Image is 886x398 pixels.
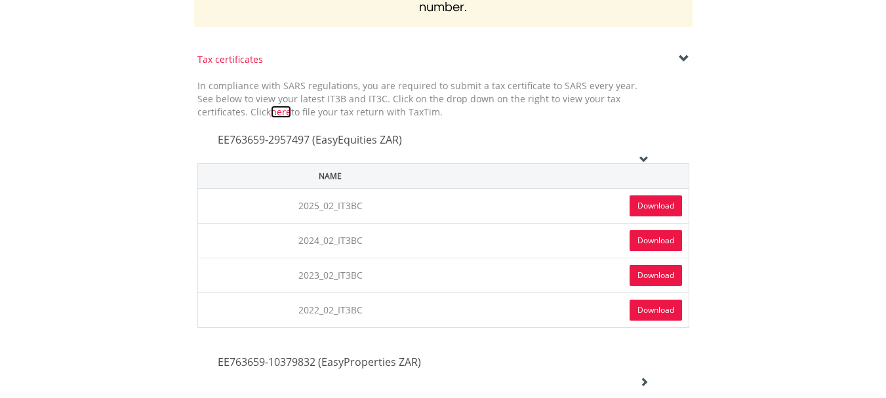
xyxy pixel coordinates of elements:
td: 2023_02_IT3BC [197,258,463,292]
span: EE763659-2957497 (EasyEquities ZAR) [218,132,402,147]
span: In compliance with SARS regulations, you are required to submit a tax certificate to SARS every y... [197,79,637,118]
td: 2022_02_IT3BC [197,292,463,327]
a: Download [630,195,682,216]
span: Click to file your tax return with TaxTim. [251,106,443,118]
td: 2025_02_IT3BC [197,188,463,223]
td: 2024_02_IT3BC [197,223,463,258]
th: Name [197,163,463,188]
div: Tax certificates [197,53,689,66]
a: here [271,106,291,118]
a: Download [630,300,682,321]
a: Download [630,230,682,251]
span: EE763659-10379832 (EasyProperties ZAR) [218,355,421,369]
a: Download [630,265,682,286]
